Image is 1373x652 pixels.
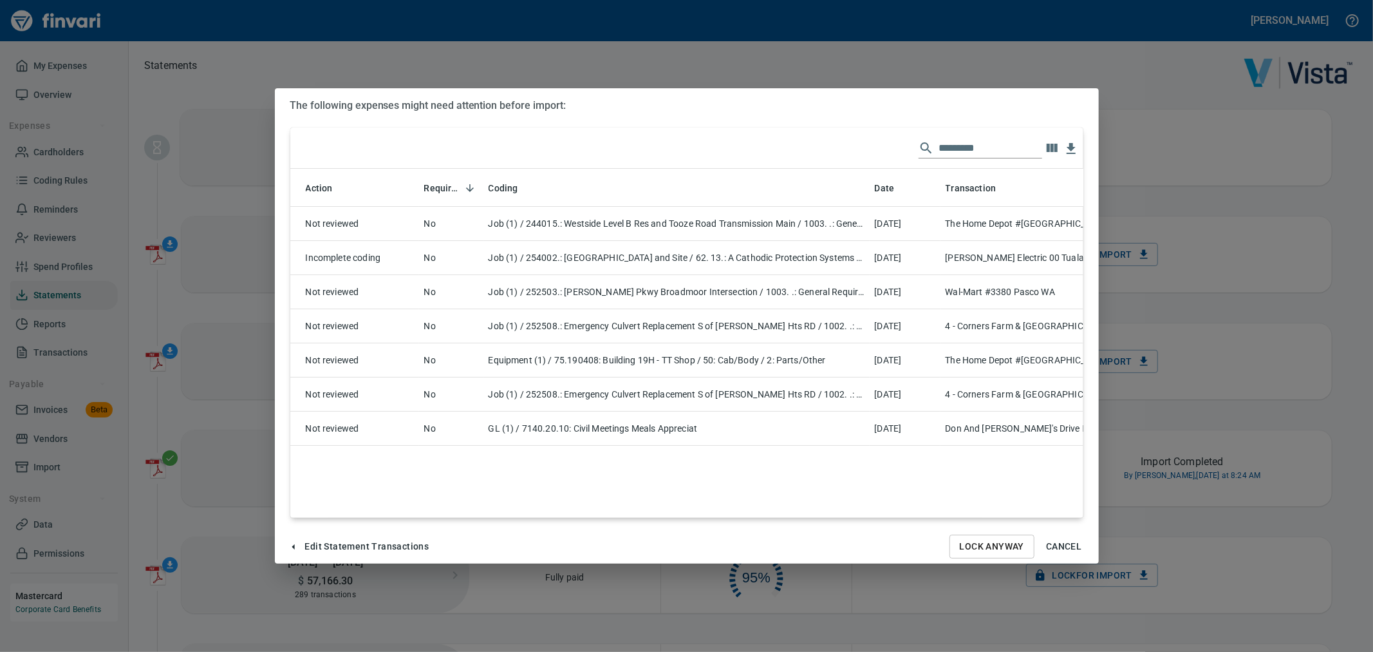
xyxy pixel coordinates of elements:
span: Required [424,180,478,196]
button: Choose columns to display [1042,139,1061,158]
span: Transaction [946,180,1013,196]
h5: The following expenses might need attention before import: [290,99,1083,112]
span: Required [424,180,462,196]
span: No [424,423,436,434]
td: Job (1) / 252503.: [PERSON_NAME] Pkwy Broadmoor Intersection / 1003. .: General Requirements / 5:... [483,275,870,309]
span: Cancel [1046,539,1081,555]
td: GL (1) / 7140.20.10: Civil Meetings Meals Appreciat [483,412,870,446]
td: [DATE] [870,343,940,378]
td: Not reviewed [290,275,419,309]
td: [DATE] [870,275,940,309]
span: Coding [489,180,518,196]
td: [DATE] [870,412,940,446]
td: 4 - Corners Farm & [GEOGRAPHIC_DATA] [GEOGRAPHIC_DATA] [940,309,1101,343]
td: Not reviewed [290,207,419,241]
td: Not reviewed [290,412,419,446]
button: Lock Anyway [949,535,1034,559]
span: Date [875,180,911,196]
button: Download table [1061,139,1081,158]
td: Don And [PERSON_NAME]'s Drive In [GEOGRAPHIC_DATA] [GEOGRAPHIC_DATA] [940,412,1101,446]
span: Action [306,180,333,196]
td: Job (1) / 252508.: Emergency Culvert Replacement S of [PERSON_NAME] Hts RD / 1002. .: General Con... [483,309,870,343]
td: [DATE] [870,241,940,275]
td: [DATE] [870,378,940,412]
td: The Home Depot #[GEOGRAPHIC_DATA] [940,343,1101,378]
span: No [424,321,436,331]
span: No [424,287,436,297]
td: [PERSON_NAME] Electric 00 Tualatin OR [940,241,1101,275]
td: [DATE] [870,309,940,343]
td: Job (1) / 254002.: [GEOGRAPHIC_DATA] and Site / 62. 13.: A Cathodic Protection Systems / 3: Material [483,241,870,275]
span: No [424,389,436,399]
td: The Home Depot #[GEOGRAPHIC_DATA] [940,207,1101,241]
td: [DATE] [870,207,940,241]
span: Action [306,180,350,196]
span: No [424,253,436,263]
td: Incomplete coding [290,241,419,275]
span: Transaction [946,180,996,196]
span: No [424,218,436,229]
span: Coding [489,180,535,196]
td: Job (1) / 252508.: Emergency Culvert Replacement S of [PERSON_NAME] Hts RD / 1002. .: General Con... [483,378,870,412]
span: No [424,355,436,365]
span: Edit Statement Transactions [290,539,429,555]
td: Not reviewed [290,309,419,343]
span: Date [875,180,895,196]
td: Equipment (1) / 75.190408: Building 19H - TT Shop / 50: Cab/Body / 2: Parts/Other [483,343,870,378]
td: Job (1) / 244015.: Westside Level B Res and Tooze Road Transmission Main / 1003. .: General Requi... [483,207,870,241]
button: Cancel [1041,535,1087,559]
td: Not reviewed [290,343,419,378]
span: Lock Anyway [960,539,1024,555]
button: Edit Statement Transactions [285,535,434,559]
td: Not reviewed [290,378,419,412]
td: 4 - Corners Farm & [GEOGRAPHIC_DATA] [GEOGRAPHIC_DATA] [940,378,1101,412]
td: Wal-Mart #3380 Pasco WA [940,275,1101,309]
